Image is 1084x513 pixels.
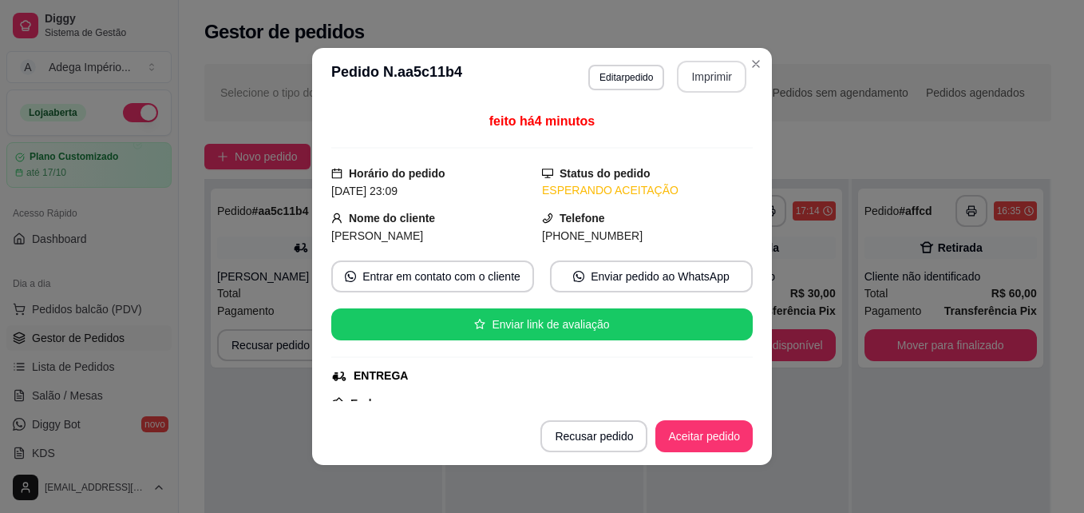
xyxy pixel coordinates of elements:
span: feito há 4 minutos [489,114,595,128]
span: [DATE] 23:09 [331,185,398,197]
strong: Endereço [350,397,402,410]
button: Imprimir [677,61,746,93]
button: Editarpedido [588,65,664,90]
button: whats-appEnviar pedido ao WhatsApp [550,260,753,292]
strong: Telefone [560,212,605,225]
div: ENTREGA [354,368,408,384]
button: Close [743,51,769,77]
strong: Status do pedido [560,167,651,180]
span: pushpin [331,396,344,409]
h3: Pedido N. aa5c11b4 [331,61,462,93]
button: whats-appEntrar em contato com o cliente [331,260,534,292]
span: desktop [542,168,553,179]
span: [PERSON_NAME] [331,229,423,242]
button: Recusar pedido [540,420,647,452]
button: Aceitar pedido [655,420,753,452]
button: starEnviar link de avaliação [331,308,753,340]
span: star [474,319,485,330]
span: calendar [331,168,342,179]
div: ESPERANDO ACEITAÇÃO [542,182,753,199]
strong: Nome do cliente [349,212,435,225]
span: whats-app [573,271,584,282]
span: phone [542,213,553,224]
strong: Horário do pedido [349,167,445,180]
span: whats-app [345,271,356,282]
span: user [331,213,342,224]
span: [PHONE_NUMBER] [542,229,643,242]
